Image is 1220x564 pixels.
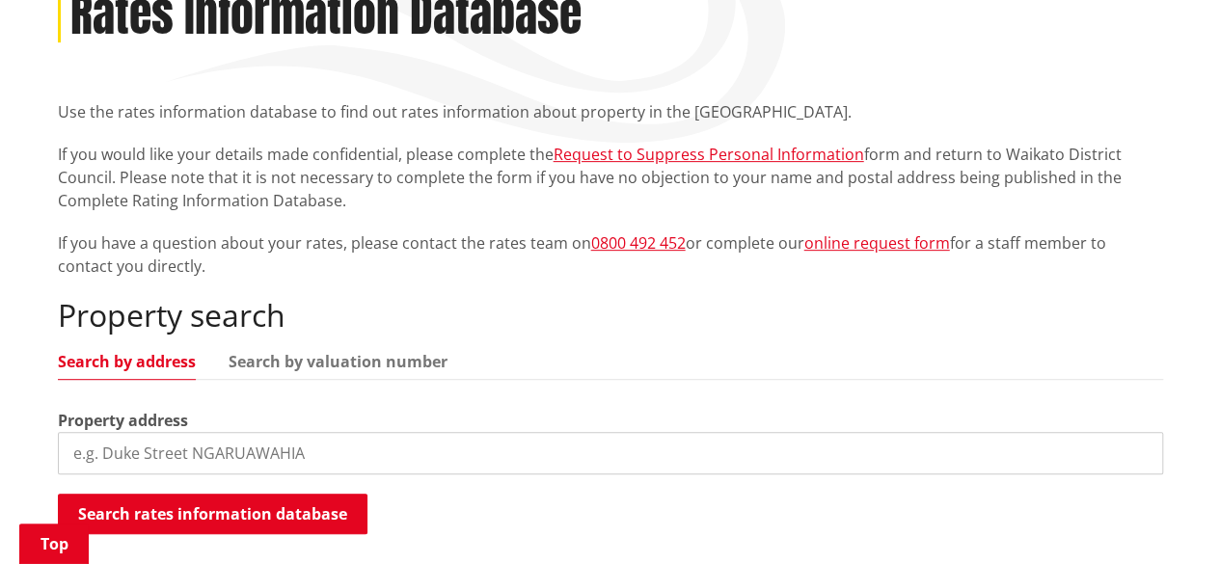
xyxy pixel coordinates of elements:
a: Search by address [58,354,196,369]
a: online request form [804,232,950,254]
a: Search by valuation number [229,354,447,369]
a: 0800 492 452 [591,232,686,254]
p: If you have a question about your rates, please contact the rates team on or complete our for a s... [58,231,1163,278]
button: Search rates information database [58,494,367,534]
p: If you would like your details made confidential, please complete the form and return to Waikato ... [58,143,1163,212]
a: Request to Suppress Personal Information [554,144,864,165]
p: Use the rates information database to find out rates information about property in the [GEOGRAPHI... [58,100,1163,123]
input: e.g. Duke Street NGARUAWAHIA [58,432,1163,474]
iframe: Messenger Launcher [1131,483,1201,552]
label: Property address [58,409,188,432]
h2: Property search [58,297,1163,334]
a: Top [19,524,89,564]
